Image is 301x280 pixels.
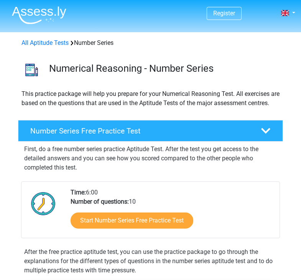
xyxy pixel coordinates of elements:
p: This practice package will help you prepare for your Numerical Reasoning Test. All exercises are ... [21,89,280,108]
a: Register [213,10,235,17]
a: Start Number Series Free Practice Test [71,212,193,229]
b: Time: [71,189,86,196]
a: Number Series Free Practice Test [15,120,286,142]
p: First, do a free number series practice Aptitude Test. After the test you get access to the detai... [24,145,277,172]
div: 6:00 10 [65,188,279,238]
img: Clock [28,188,59,219]
b: Number of questions: [71,198,129,205]
h4: Number Series Free Practice Test [30,127,250,135]
div: After the free practice aptitude test, you can use the practice package to go through the explana... [21,247,280,275]
a: All Aptitude Tests [21,39,69,46]
h3: Numerical Reasoning - Number Series [49,63,277,74]
img: number series [18,57,45,83]
img: Assessly [12,6,66,24]
div: Number Series [18,38,283,48]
